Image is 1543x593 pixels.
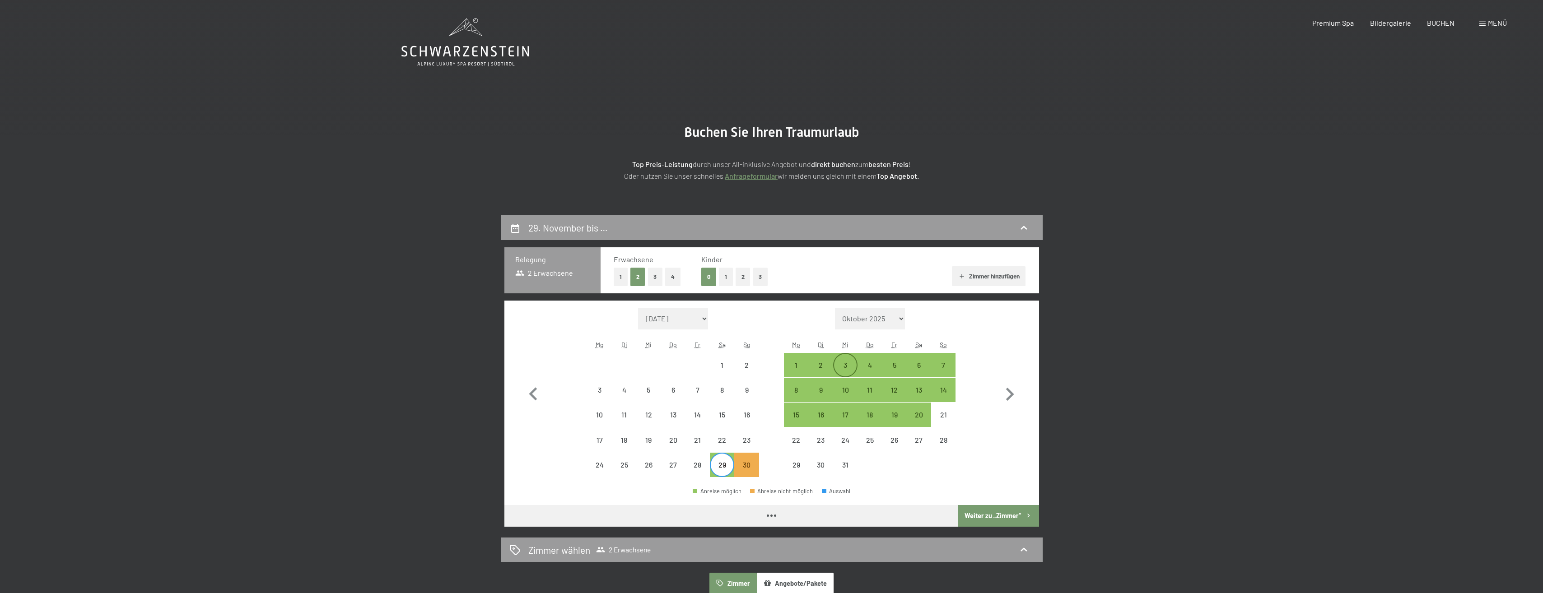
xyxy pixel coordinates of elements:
div: 6 [908,361,930,384]
div: Wed Dec 24 2025 [833,427,858,452]
div: 7 [932,361,955,384]
div: Sat Nov 01 2025 [710,353,734,377]
div: Thu Nov 27 2025 [661,453,685,477]
div: 1 [785,361,807,384]
div: Abreise möglich [858,378,882,402]
div: 10 [588,411,611,434]
div: 13 [908,386,930,409]
div: Tue Nov 11 2025 [612,403,636,427]
div: Abreise nicht möglich [931,427,956,452]
div: Auswahl [822,488,851,494]
span: Kinder [701,255,723,264]
div: 23 [735,436,758,459]
div: Wed Nov 05 2025 [636,378,661,402]
div: Abreise nicht möglich [685,427,710,452]
div: Sat Nov 29 2025 [710,453,734,477]
div: 28 [932,436,955,459]
div: Thu Nov 20 2025 [661,427,685,452]
div: Tue Dec 23 2025 [809,427,833,452]
div: Sun Nov 02 2025 [734,353,759,377]
span: Bildergalerie [1370,19,1411,27]
div: 16 [735,411,758,434]
div: 22 [711,436,733,459]
div: Abreise nicht möglich [784,427,808,452]
div: Abreise möglich [809,353,833,377]
abbr: Freitag [695,341,700,348]
div: 30 [810,461,832,484]
div: Abreise möglich [858,353,882,377]
div: Abreise möglich [784,353,808,377]
div: 10 [834,386,857,409]
strong: Top Preis-Leistung [632,160,693,168]
div: 31 [834,461,857,484]
div: Thu Nov 13 2025 [661,403,685,427]
h2: Zimmer wählen [528,543,590,556]
div: Fri Nov 07 2025 [685,378,710,402]
div: Abreise nicht möglich [734,403,759,427]
div: 19 [883,411,905,434]
div: Anreise möglich [693,488,741,494]
div: Sun Dec 07 2025 [931,353,956,377]
abbr: Donnerstag [866,341,874,348]
div: 18 [858,411,881,434]
div: Abreise möglich [858,403,882,427]
p: durch unser All-inklusive Angebot und zum ! Oder nutzen Sie unser schnelles wir melden uns gleich... [546,158,998,181]
div: Abreise möglich [784,403,808,427]
div: 25 [858,436,881,459]
button: Vorheriger Monat [520,308,546,477]
div: Wed Dec 31 2025 [833,453,858,477]
div: 20 [908,411,930,434]
div: 27 [908,436,930,459]
div: Abreise möglich [809,403,833,427]
div: Abreise möglich [882,353,906,377]
div: Mon Dec 15 2025 [784,403,808,427]
div: Abreise nicht möglich [685,453,710,477]
div: Abreise nicht möglich [734,353,759,377]
div: Abreise nicht möglich [710,353,734,377]
h2: 29. November bis … [528,222,608,233]
div: Abreise nicht möglich [750,488,813,494]
abbr: Samstag [719,341,726,348]
span: Premium Spa [1312,19,1354,27]
div: Tue Dec 30 2025 [809,453,833,477]
div: Abreise nicht möglich [809,453,833,477]
div: Abreise nicht möglich [784,453,808,477]
div: Abreise möglich [882,378,906,402]
div: Abreise möglich [931,353,956,377]
abbr: Dienstag [818,341,824,348]
div: 21 [686,436,709,459]
abbr: Freitag [891,341,897,348]
div: 16 [810,411,832,434]
div: 13 [662,411,685,434]
abbr: Mittwoch [842,341,848,348]
div: 3 [834,361,857,384]
h3: Belegung [515,255,590,264]
div: Abreise nicht möglich [636,403,661,427]
div: 17 [834,411,857,434]
div: 8 [785,386,807,409]
div: Tue Dec 16 2025 [809,403,833,427]
div: Abreise nicht möglich [710,403,734,427]
div: Fri Nov 28 2025 [685,453,710,477]
strong: direkt buchen [811,160,855,168]
div: Abreise nicht möglich [612,427,636,452]
div: Abreise nicht möglich [636,427,661,452]
div: Sat Nov 15 2025 [710,403,734,427]
div: Wed Dec 03 2025 [833,353,858,377]
div: Fri Nov 21 2025 [685,427,710,452]
div: Sat Dec 13 2025 [907,378,931,402]
button: 4 [665,268,681,286]
div: Abreise möglich [907,378,931,402]
div: 12 [637,411,660,434]
div: Sat Nov 08 2025 [710,378,734,402]
div: 9 [810,386,832,409]
div: 12 [883,386,905,409]
div: 15 [785,411,807,434]
abbr: Montag [596,341,604,348]
div: Sun Dec 21 2025 [931,403,956,427]
span: Erwachsene [614,255,653,264]
div: Tue Nov 18 2025 [612,427,636,452]
div: Fri Dec 19 2025 [882,403,906,427]
div: Sun Nov 23 2025 [734,427,759,452]
div: Abreise nicht möglich [833,427,858,452]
